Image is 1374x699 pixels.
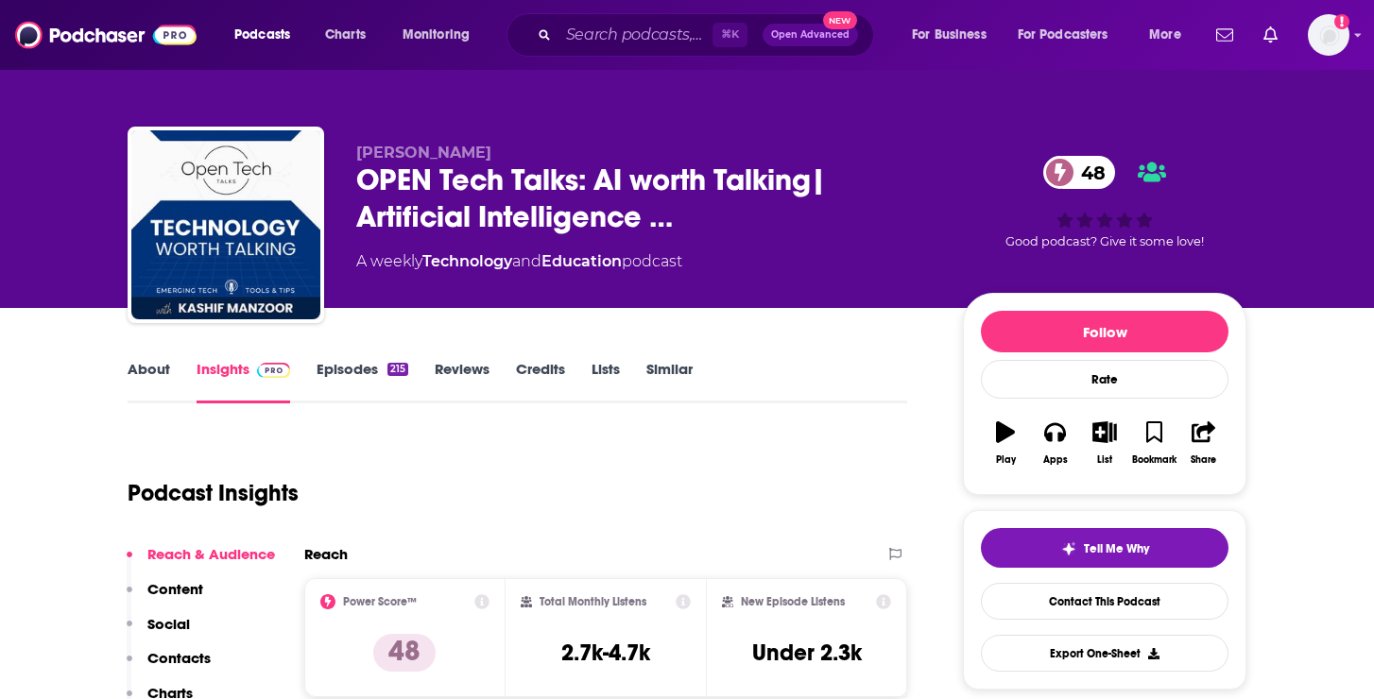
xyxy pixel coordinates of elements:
button: Apps [1030,409,1079,477]
button: Bookmark [1129,409,1178,477]
span: [PERSON_NAME] [356,144,491,162]
button: open menu [1005,20,1136,50]
a: Episodes215 [317,360,408,403]
button: Contacts [127,649,211,684]
a: Reviews [435,360,489,403]
div: Search podcasts, credits, & more... [524,13,892,57]
a: Show notifications dropdown [1209,19,1241,51]
button: Play [981,409,1030,477]
span: More [1149,22,1181,48]
span: Podcasts [234,22,290,48]
p: Contacts [147,649,211,667]
span: For Podcasters [1018,22,1108,48]
div: Share [1191,454,1216,466]
button: Open AdvancedNew [763,24,858,46]
button: open menu [221,20,315,50]
input: Search podcasts, credits, & more... [558,20,713,50]
span: Tell Me Why [1084,541,1149,556]
button: tell me why sparkleTell Me Why [981,528,1228,568]
span: For Business [912,22,987,48]
button: Share [1179,409,1228,477]
img: OPEN Tech Talks: AI worth Talking| Artificial Intelligence |Tools & Tips [131,130,320,319]
div: Rate [981,360,1228,399]
a: InsightsPodchaser Pro [197,360,290,403]
div: Bookmark [1132,454,1176,466]
button: List [1080,409,1129,477]
a: Similar [646,360,693,403]
span: Charts [325,22,366,48]
div: A weekly podcast [356,250,682,273]
span: ⌘ K [713,23,747,47]
svg: Add a profile image [1334,14,1349,29]
p: Social [147,615,190,633]
div: List [1097,454,1112,466]
h2: Power Score™ [343,595,417,608]
div: 215 [387,363,408,376]
h2: Total Monthly Listens [540,595,646,608]
span: Open Advanced [771,30,850,40]
span: 48 [1062,156,1115,189]
h1: Podcast Insights [128,479,299,507]
button: Follow [981,311,1228,352]
span: Monitoring [403,22,470,48]
button: Export One-Sheet [981,635,1228,672]
div: 48Good podcast? Give it some love! [963,144,1246,261]
h3: Under 2.3k [752,639,862,667]
a: Credits [516,360,565,403]
a: Education [541,252,622,270]
h3: 2.7k-4.7k [561,639,650,667]
img: tell me why sparkle [1061,541,1076,556]
p: Reach & Audience [147,545,275,563]
img: User Profile [1308,14,1349,56]
a: Charts [313,20,377,50]
h2: New Episode Listens [741,595,845,608]
p: Content [147,580,203,598]
div: Play [996,454,1016,466]
button: Social [127,615,190,650]
a: Technology [422,252,512,270]
a: 48 [1043,156,1115,189]
a: Show notifications dropdown [1256,19,1285,51]
button: Content [127,580,203,615]
h2: Reach [304,545,348,563]
a: Contact This Podcast [981,583,1228,620]
div: Apps [1043,454,1068,466]
span: Logged in as systemsteam [1308,14,1349,56]
button: open menu [389,20,494,50]
span: and [512,252,541,270]
button: open menu [899,20,1010,50]
a: About [128,360,170,403]
a: Lists [592,360,620,403]
img: Podchaser - Follow, Share and Rate Podcasts [15,17,197,53]
span: Good podcast? Give it some love! [1005,234,1204,248]
button: open menu [1136,20,1205,50]
img: Podchaser Pro [257,363,290,378]
span: New [823,11,857,29]
button: Reach & Audience [127,545,275,580]
p: 48 [373,634,436,672]
button: Show profile menu [1308,14,1349,56]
